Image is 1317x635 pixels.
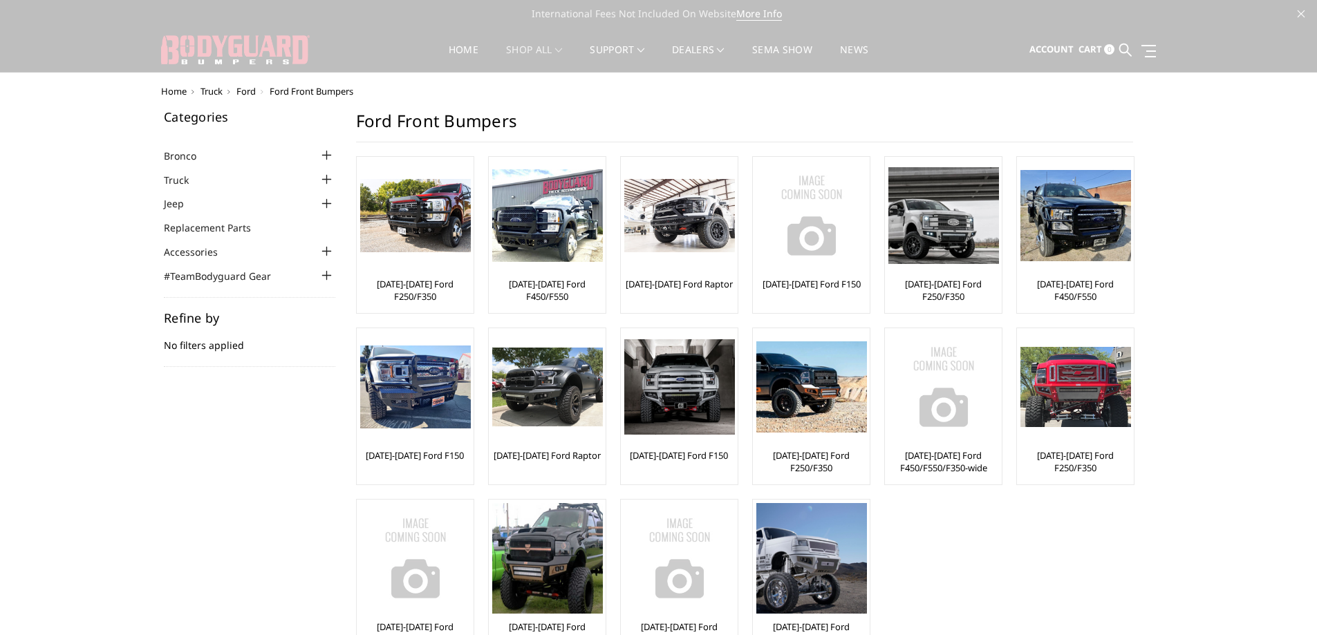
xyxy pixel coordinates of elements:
a: Truck [200,85,223,97]
a: Home [161,85,187,97]
a: No Image [756,160,866,271]
a: [DATE]-[DATE] Ford F450/F550/F350-wide [888,449,998,474]
a: shop all [506,45,562,72]
a: Home [449,45,478,72]
span: Account [1029,43,1074,55]
h1: Ford Front Bumpers [356,111,1133,142]
a: Cart 0 [1078,31,1114,68]
a: SEMA Show [752,45,812,72]
img: No Image [360,503,471,614]
a: [DATE]-[DATE] Ford F150 [366,449,464,462]
a: [DATE]-[DATE] Ford F250/F350 [756,449,866,474]
a: Bronco [164,149,214,163]
a: [DATE]-[DATE] Ford F150 [763,278,861,290]
a: [DATE]-[DATE] Ford F250/F350 [360,278,470,303]
a: Jeep [164,196,201,211]
div: No filters applied [164,312,335,367]
span: Cart [1078,43,1102,55]
a: [DATE]-[DATE] Ford Raptor [494,449,601,462]
a: Ford [236,85,256,97]
a: Accessories [164,245,235,259]
a: [DATE]-[DATE] Ford Raptor [626,278,733,290]
a: No Image [360,503,470,614]
span: Ford Front Bumpers [270,85,353,97]
h5: Categories [164,111,335,123]
a: #TeamBodyguard Gear [164,269,288,283]
img: No Image [624,503,735,614]
a: No Image [624,503,734,614]
img: BODYGUARD BUMPERS [161,35,310,64]
a: No Image [888,332,998,442]
span: 0 [1104,44,1114,55]
a: [DATE]-[DATE] Ford F450/F550 [492,278,602,303]
img: No Image [756,160,867,271]
a: Replacement Parts [164,220,268,235]
img: No Image [888,332,999,442]
a: [DATE]-[DATE] Ford F450/F550 [1020,278,1130,303]
a: [DATE]-[DATE] Ford F150 [630,449,728,462]
a: [DATE]-[DATE] Ford F250/F350 [1020,449,1130,474]
a: Truck [164,173,206,187]
a: Dealers [672,45,725,72]
a: News [840,45,868,72]
a: Support [590,45,644,72]
a: Account [1029,31,1074,68]
a: [DATE]-[DATE] Ford F250/F350 [888,278,998,303]
a: More Info [736,7,782,21]
h5: Refine by [164,312,335,324]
